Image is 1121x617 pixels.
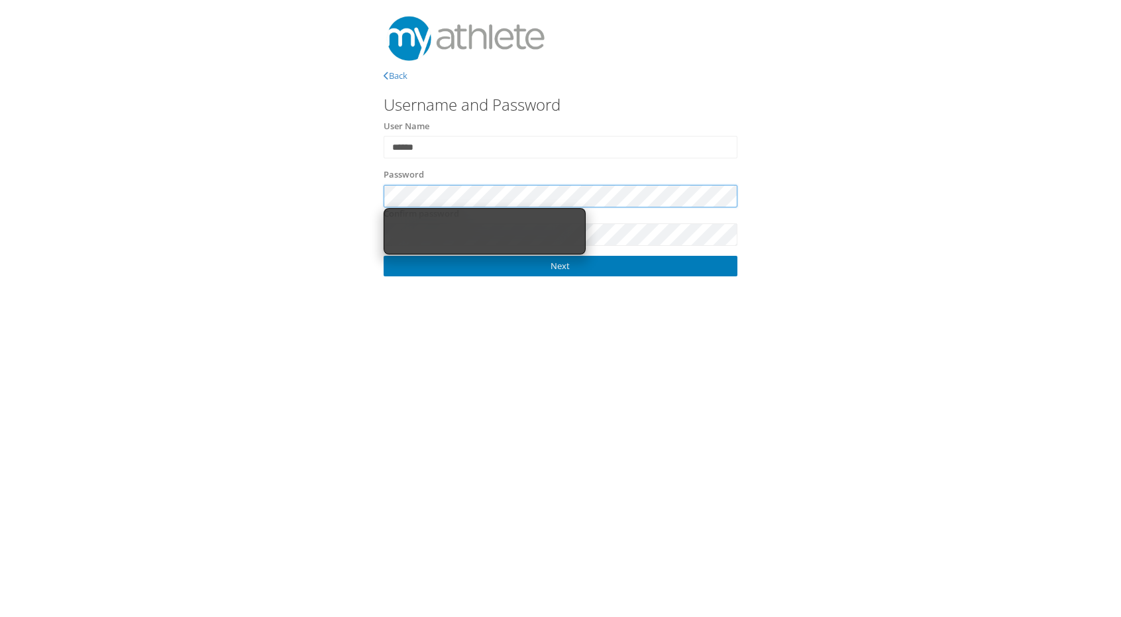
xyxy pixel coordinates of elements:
label: User Name [384,120,429,133]
a: Back [384,70,407,82]
h3: Username and Password [384,96,737,113]
label: Password [384,168,424,182]
img: myathleteFinal-all-01_main_logo_new_site.jpg [384,13,548,63]
label: Confirm password [384,207,459,221]
a: Next [384,256,737,276]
